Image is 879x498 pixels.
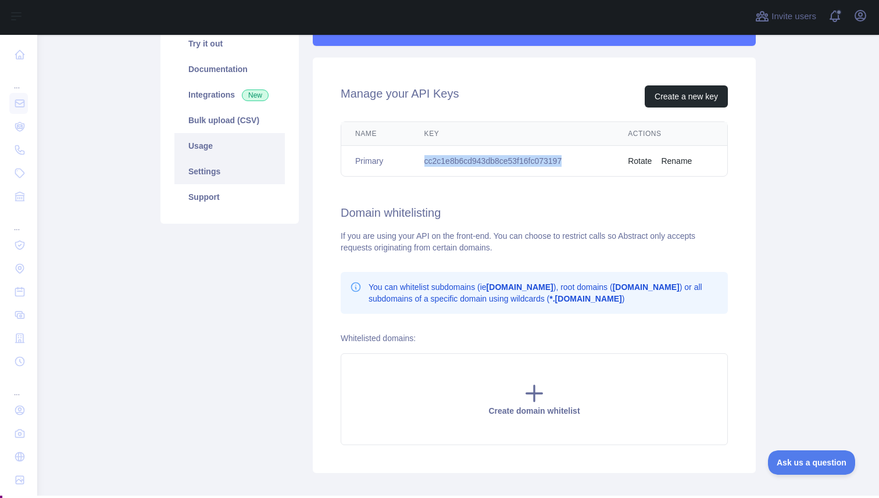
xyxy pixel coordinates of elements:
[771,10,816,23] span: Invite users
[614,122,727,146] th: Actions
[753,7,819,26] button: Invite users
[174,184,285,210] a: Support
[410,146,614,177] td: cc2c1e8b6cd943db8ce53f16fc073197
[174,159,285,184] a: Settings
[174,82,285,108] a: Integrations New
[768,450,856,475] iframe: Toggle Customer Support
[549,294,621,303] b: *.[DOMAIN_NAME]
[341,85,459,108] h2: Manage your API Keys
[369,281,719,304] p: You can whitelist subdomains (ie ), root domains ( ) or all subdomains of a specific domain using...
[174,31,285,56] a: Try it out
[242,89,269,101] span: New
[661,155,692,167] button: Rename
[613,282,680,292] b: [DOMAIN_NAME]
[9,374,28,397] div: ...
[9,209,28,232] div: ...
[341,122,410,146] th: Name
[410,122,614,146] th: Key
[645,85,728,108] button: Create a new key
[174,108,285,133] a: Bulk upload (CSV)
[341,230,728,253] div: If you are using your API on the front-end. You can choose to restrict calls so Abstract only acc...
[174,133,285,159] a: Usage
[174,56,285,82] a: Documentation
[488,406,580,415] span: Create domain whitelist
[341,205,728,221] h2: Domain whitelisting
[341,146,410,177] td: Primary
[341,334,416,343] label: Whitelisted domains:
[628,155,652,167] button: Rotate
[487,282,553,292] b: [DOMAIN_NAME]
[9,67,28,91] div: ...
